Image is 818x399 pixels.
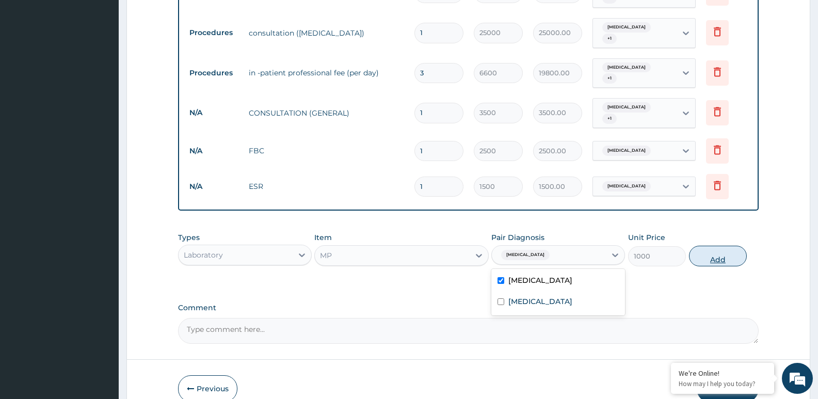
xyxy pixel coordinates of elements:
[244,62,409,83] td: in -patient professional fee (per day)
[244,140,409,161] td: FBC
[184,141,244,161] td: N/A
[184,63,244,83] td: Procedures
[602,114,617,124] span: + 1
[314,232,332,243] label: Item
[54,58,173,71] div: Chat with us now
[602,102,651,113] span: [MEDICAL_DATA]
[689,246,747,266] button: Add
[628,232,665,243] label: Unit Price
[602,62,651,73] span: [MEDICAL_DATA]
[19,52,42,77] img: d_794563401_company_1708531726252_794563401
[184,250,223,260] div: Laboratory
[184,103,244,122] td: N/A
[320,250,332,261] div: MP
[501,250,550,260] span: [MEDICAL_DATA]
[178,304,759,312] label: Comment
[244,176,409,197] td: ESR
[169,5,194,30] div: Minimize live chat window
[508,296,572,307] label: [MEDICAL_DATA]
[184,177,244,196] td: N/A
[602,73,617,84] span: + 1
[60,130,142,234] span: We're online!
[184,23,244,42] td: Procedures
[602,34,617,44] span: + 1
[602,181,651,191] span: [MEDICAL_DATA]
[491,232,544,243] label: Pair Diagnosis
[679,379,766,388] p: How may I help you today?
[602,146,651,156] span: [MEDICAL_DATA]
[244,103,409,123] td: CONSULTATION (GENERAL)
[508,275,572,285] label: [MEDICAL_DATA]
[244,23,409,43] td: consultation ([MEDICAL_DATA])
[178,233,200,242] label: Types
[602,22,651,33] span: [MEDICAL_DATA]
[679,369,766,378] div: We're Online!
[5,282,197,318] textarea: Type your message and hit 'Enter'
